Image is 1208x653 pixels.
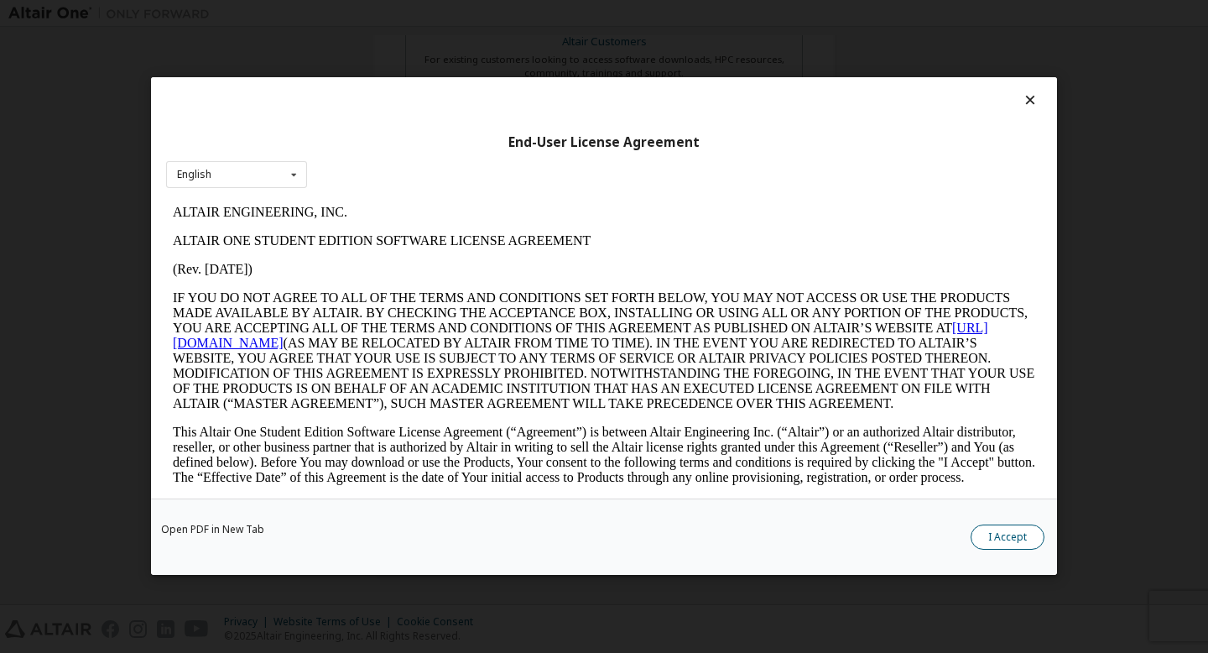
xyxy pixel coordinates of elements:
[7,35,869,50] p: ALTAIR ONE STUDENT EDITION SOFTWARE LICENSE AGREEMENT
[7,92,869,213] p: IF YOU DO NOT AGREE TO ALL OF THE TERMS AND CONDITIONS SET FORTH BELOW, YOU MAY NOT ACCESS OR USE...
[7,7,869,22] p: ALTAIR ENGINEERING, INC.
[161,525,264,535] a: Open PDF in New Tab
[7,64,869,79] p: (Rev. [DATE])
[166,134,1042,151] div: End-User License Agreement
[7,123,822,152] a: [URL][DOMAIN_NAME]
[971,525,1044,551] button: I Accept
[177,170,211,180] div: English
[7,227,869,287] p: This Altair One Student Edition Software License Agreement (“Agreement”) is between Altair Engine...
